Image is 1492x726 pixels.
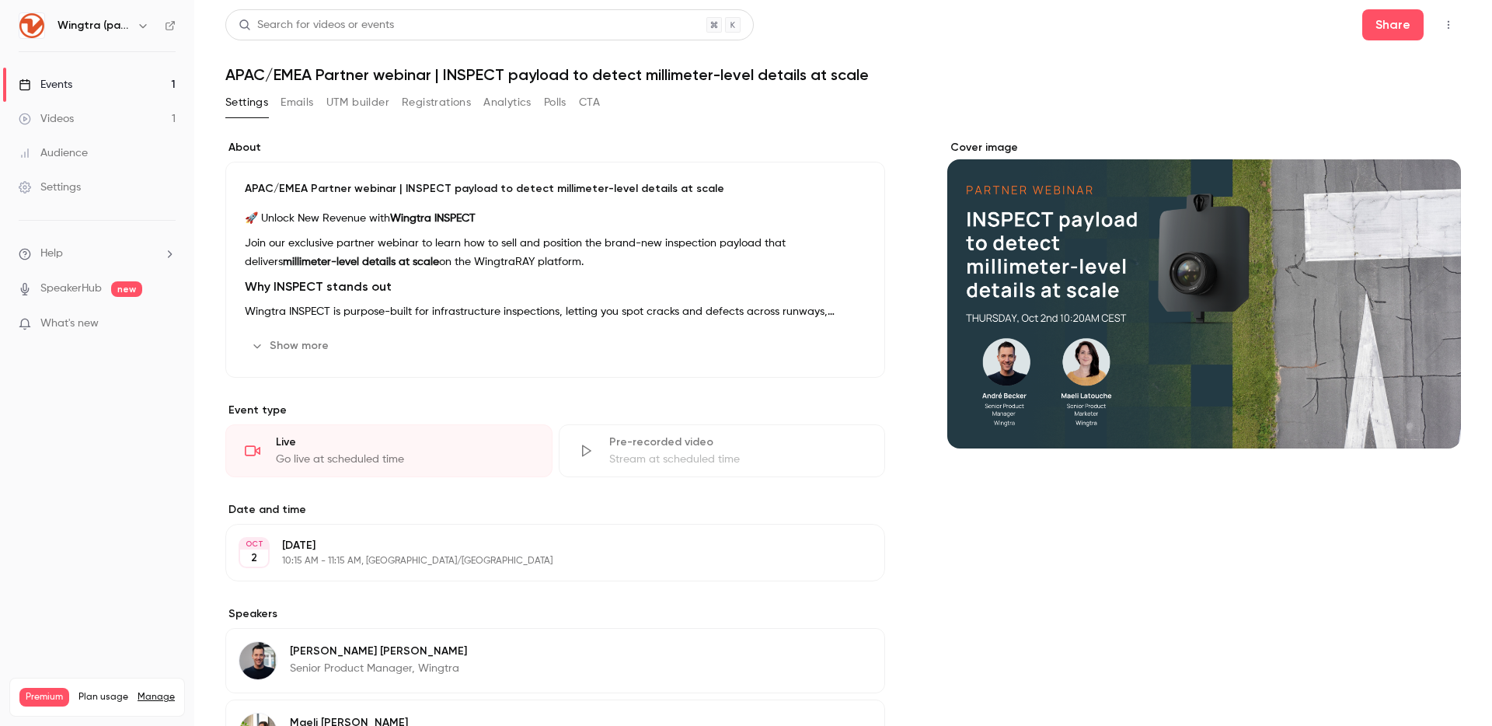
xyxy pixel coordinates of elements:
div: Stream at scheduled time [609,452,866,467]
button: Settings [225,90,268,115]
span: Help [40,246,63,262]
div: Live [276,435,533,450]
span: Plan usage [78,691,128,703]
button: Show more [245,333,338,358]
p: Senior Product Manager, Wingtra [290,661,467,676]
h6: Wingtra (partners) [58,18,131,33]
button: Registrations [402,90,471,115]
a: SpeakerHub [40,281,102,297]
button: UTM builder [326,90,389,115]
p: [PERSON_NAME] [PERSON_NAME] [290,644,467,659]
p: Event type [225,403,885,418]
p: 🚀 Unlock New Revenue with [245,209,866,228]
img: André Becker [239,642,277,679]
p: 2 [251,550,257,566]
div: Go live at scheduled time [276,452,533,467]
div: Pre-recorded videoStream at scheduled time [559,424,886,477]
label: Date and time [225,502,885,518]
li: help-dropdown-opener [19,246,176,262]
label: Speakers [225,606,885,622]
span: new [111,281,142,297]
p: 10:15 AM - 11:15 AM, [GEOGRAPHIC_DATA]/[GEOGRAPHIC_DATA] [282,555,803,567]
span: Premium [19,688,69,707]
p: APAC/EMEA Partner webinar | INSPECT payload to detect millimeter-level details at scale [245,181,866,197]
a: Manage [138,691,175,703]
div: Videos [19,111,74,127]
span: What's new [40,316,99,332]
div: LiveGo live at scheduled time [225,424,553,477]
div: Settings [19,180,81,195]
button: Emails [281,90,313,115]
img: Wingtra (partners) [19,13,44,38]
div: André Becker[PERSON_NAME] [PERSON_NAME]Senior Product Manager, Wingtra [225,628,885,693]
p: Wingtra INSPECT is purpose-built for infrastructure inspections, letting you spot cracks and defe... [245,302,866,321]
p: [DATE] [282,538,803,553]
button: Polls [544,90,566,115]
label: About [225,140,885,155]
button: Analytics [483,90,532,115]
h1: APAC/EMEA Partner webinar | INSPECT payload to detect millimeter-level details at scale [225,65,1461,84]
strong: millimeter-level details at scale [283,257,439,267]
div: Audience [19,145,88,161]
p: Join our exclusive partner webinar to learn how to sell and position the brand-new inspection pay... [245,234,866,271]
div: OCT [240,539,268,550]
div: Events [19,77,72,92]
h2: Why INSPECT stands out [245,277,866,296]
div: Search for videos or events [239,17,394,33]
label: Cover image [947,140,1461,155]
strong: Wingtra INSPECT [390,213,476,224]
section: Cover image [947,140,1461,449]
div: Pre-recorded video [609,435,866,450]
button: CTA [579,90,600,115]
button: Share [1362,9,1424,40]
